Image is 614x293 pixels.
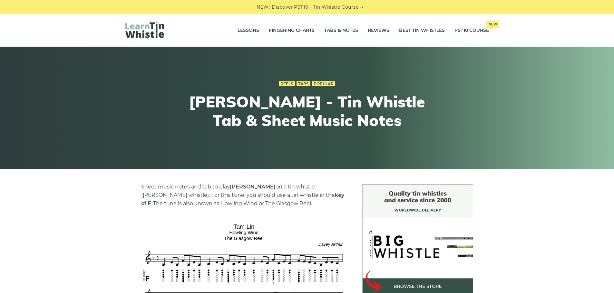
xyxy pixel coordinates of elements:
[269,23,315,39] a: Fingering Charts
[454,23,489,39] a: PST10 CourseNew
[486,21,499,28] span: New
[312,81,335,87] a: Popular
[324,23,358,39] a: Tabs & Notes
[230,184,276,190] strong: [PERSON_NAME]
[125,22,164,38] img: LearnTinWhistle.com
[368,23,389,39] a: Reviews
[279,81,295,87] a: Reels
[238,23,259,39] a: Lessons
[141,183,347,208] p: Sheet music notes and tab to play on a tin whistle ([PERSON_NAME] whistle). For this tune, you sh...
[297,81,310,87] a: Tabs
[141,192,344,206] strong: key of F
[399,23,445,39] a: Best Tin Whistles
[189,93,426,130] h1: [PERSON_NAME] - Tin Whistle Tab & Sheet Music Notes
